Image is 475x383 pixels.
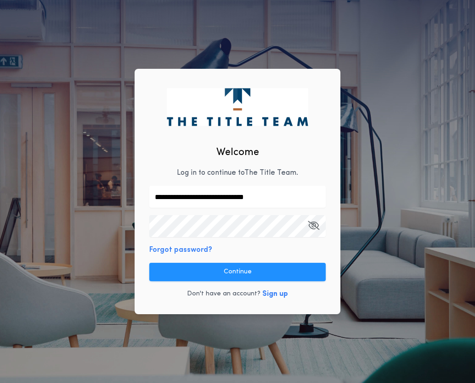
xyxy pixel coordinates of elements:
p: Don't have an account? [187,289,260,299]
h2: Welcome [216,145,259,160]
button: Continue [149,263,326,281]
img: logo [167,88,308,126]
p: Log in to continue to The Title Team . [177,167,298,178]
button: Forgot password? [149,244,212,255]
button: Sign up [262,289,288,300]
